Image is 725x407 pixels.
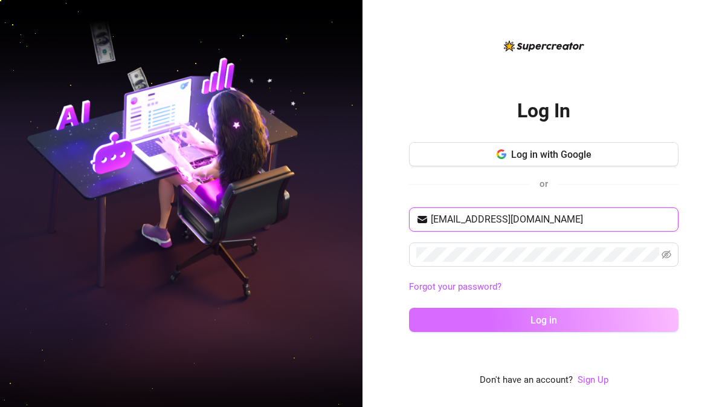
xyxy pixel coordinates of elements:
[662,250,671,259] span: eye-invisible
[578,374,608,385] a: Sign Up
[409,142,678,166] button: Log in with Google
[540,178,548,189] span: or
[409,281,501,292] a: Forgot your password?
[431,212,671,227] input: Your email
[480,373,573,388] span: Don't have an account?
[530,314,557,326] span: Log in
[409,308,678,332] button: Log in
[578,373,608,388] a: Sign Up
[511,149,591,160] span: Log in with Google
[409,280,678,295] a: Forgot your password?
[517,99,570,123] h2: Log In
[504,41,584,51] img: logo-BBDzfeDw.svg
